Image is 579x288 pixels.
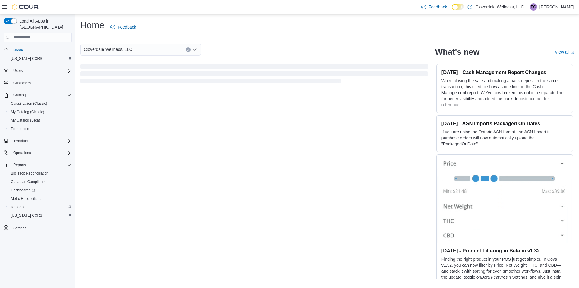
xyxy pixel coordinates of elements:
p: Finding the right product in your POS just got simpler. In Cova v1.32, you can now filter by Pric... [441,256,568,286]
button: Inventory [1,137,74,145]
button: Settings [1,223,74,232]
button: [US_STATE] CCRS [6,211,74,220]
button: Clear input [186,47,191,52]
span: Catalog [11,91,72,99]
span: Metrc Reconciliation [11,196,43,201]
button: Catalog [1,91,74,99]
span: Settings [11,224,72,231]
a: [US_STATE] CCRS [8,55,45,62]
div: Eleanor Gomez [530,3,537,11]
span: Feedback [429,4,447,10]
span: Reports [11,205,24,209]
span: Dark Mode [452,10,452,11]
span: Customers [13,81,31,85]
span: Reports [8,203,72,211]
button: Users [1,67,74,75]
span: EG [531,3,536,11]
span: Feedback [118,24,136,30]
button: Catalog [11,91,28,99]
a: Classification (Classic) [8,100,50,107]
span: Load All Apps in [GEOGRAPHIC_DATA] [17,18,72,30]
h2: What's new [435,47,479,57]
p: [PERSON_NAME] [539,3,574,11]
button: Home [1,46,74,54]
a: [US_STATE] CCRS [8,212,45,219]
span: Reports [13,163,26,167]
span: Promotions [11,126,29,131]
span: Catalog [13,93,26,98]
a: Reports [8,203,26,211]
h1: Home [80,19,104,31]
p: If you are using the Ontario ASN format, the ASN Import in purchase orders will now automatically... [441,129,568,147]
a: View allExternal link [555,50,574,54]
button: Metrc Reconciliation [6,194,74,203]
a: Dashboards [6,186,74,194]
h3: [DATE] - ASN Imports Packaged On Dates [441,120,568,126]
span: Users [13,68,23,73]
span: Washington CCRS [8,55,72,62]
a: BioTrack Reconciliation [8,170,51,177]
button: Canadian Compliance [6,178,74,186]
span: Home [11,46,72,54]
a: Canadian Compliance [8,178,49,185]
button: Users [11,67,25,74]
span: [US_STATE] CCRS [11,213,42,218]
button: My Catalog (Classic) [6,108,74,116]
a: Metrc Reconciliation [8,195,46,202]
span: Classification (Classic) [11,101,47,106]
span: Promotions [8,125,72,132]
button: Classification (Classic) [6,99,74,108]
span: Washington CCRS [8,212,72,219]
img: Cova [12,4,39,10]
button: Reports [1,161,74,169]
span: My Catalog (Classic) [8,108,72,116]
a: My Catalog (Classic) [8,108,47,116]
button: Reports [6,203,74,211]
a: My Catalog (Beta) [8,117,43,124]
p: Cloverdale Wellness, LLC [475,3,524,11]
span: Inventory [11,137,72,144]
a: Customers [11,79,33,87]
span: Reports [11,161,72,169]
a: Feedback [108,21,138,33]
span: Operations [13,150,31,155]
button: My Catalog (Beta) [6,116,74,125]
span: Operations [11,149,72,156]
span: [US_STATE] CCRS [11,56,42,61]
span: Dashboards [11,188,35,193]
a: Feedback [419,1,449,13]
span: My Catalog (Beta) [11,118,40,123]
button: Operations [1,149,74,157]
h3: [DATE] - Cash Management Report Changes [441,69,568,75]
svg: External link [571,51,574,54]
nav: Complex example [4,43,72,248]
button: BioTrack Reconciliation [6,169,74,178]
input: Dark Mode [452,4,464,10]
button: [US_STATE] CCRS [6,54,74,63]
button: Promotions [6,125,74,133]
a: Dashboards [8,187,37,194]
p: | [526,3,527,11]
span: Classification (Classic) [8,100,72,107]
button: Inventory [11,137,30,144]
span: Canadian Compliance [8,178,72,185]
span: Metrc Reconciliation [8,195,72,202]
button: Operations [11,149,33,156]
span: Users [11,67,72,74]
span: Home [13,48,23,53]
a: Home [11,47,25,54]
button: Reports [11,161,28,169]
em: Beta Features [481,275,508,280]
a: Promotions [8,125,32,132]
button: Customers [1,79,74,87]
span: Loading [80,65,428,85]
button: Open list of options [192,47,197,52]
span: BioTrack Reconciliation [8,170,72,177]
span: Canadian Compliance [11,179,46,184]
span: Settings [13,226,26,231]
span: My Catalog (Classic) [11,110,44,114]
a: Settings [11,225,29,232]
p: When closing the safe and making a bank deposit in the same transaction, this used to show as one... [441,78,568,108]
span: Cloverdale Wellness, LLC [84,46,132,53]
span: Dashboards [8,187,72,194]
